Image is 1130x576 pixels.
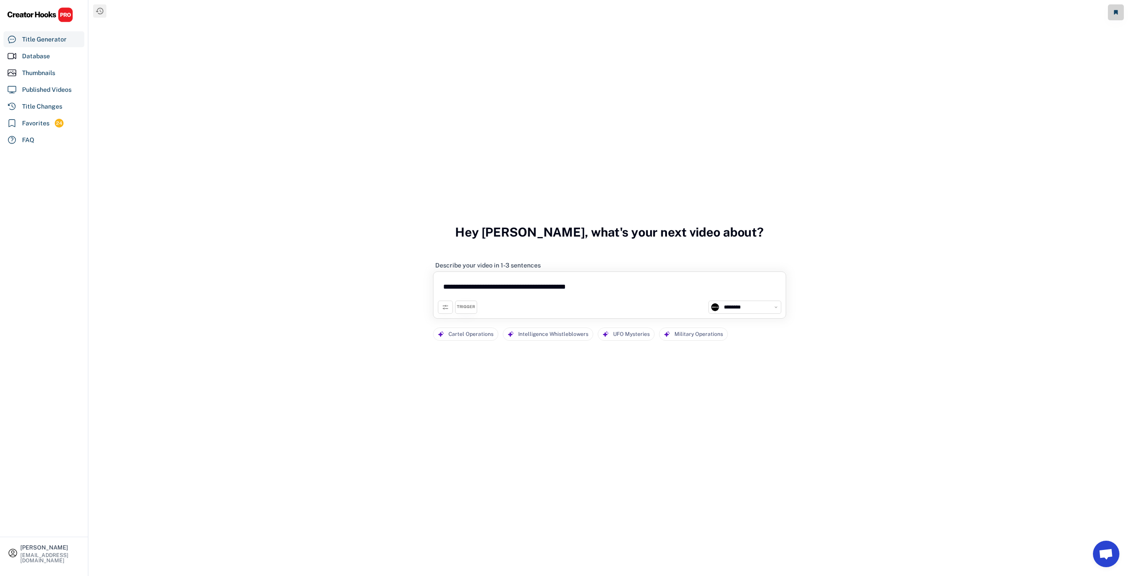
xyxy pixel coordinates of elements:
[22,35,67,44] div: Title Generator
[22,68,55,78] div: Thumbnails
[457,304,475,310] div: TRIGGER
[518,328,588,341] div: Intelligence Whistleblowers
[674,328,723,341] div: Military Operations
[20,545,80,550] div: [PERSON_NAME]
[55,120,64,127] div: 24
[22,52,50,61] div: Database
[448,328,493,341] div: Cartel Operations
[1093,541,1119,567] a: Open chat
[22,119,49,128] div: Favorites
[455,215,764,249] h3: Hey [PERSON_NAME], what's your next video about?
[22,136,34,145] div: FAQ
[435,261,541,269] div: Describe your video in 1-3 sentences
[22,85,72,94] div: Published Videos
[613,328,650,341] div: UFO Mysteries
[20,553,80,563] div: [EMAIL_ADDRESS][DOMAIN_NAME]
[22,102,62,111] div: Title Changes
[711,303,719,311] img: channels4_profile.jpg
[7,7,73,23] img: CHPRO%20Logo.svg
